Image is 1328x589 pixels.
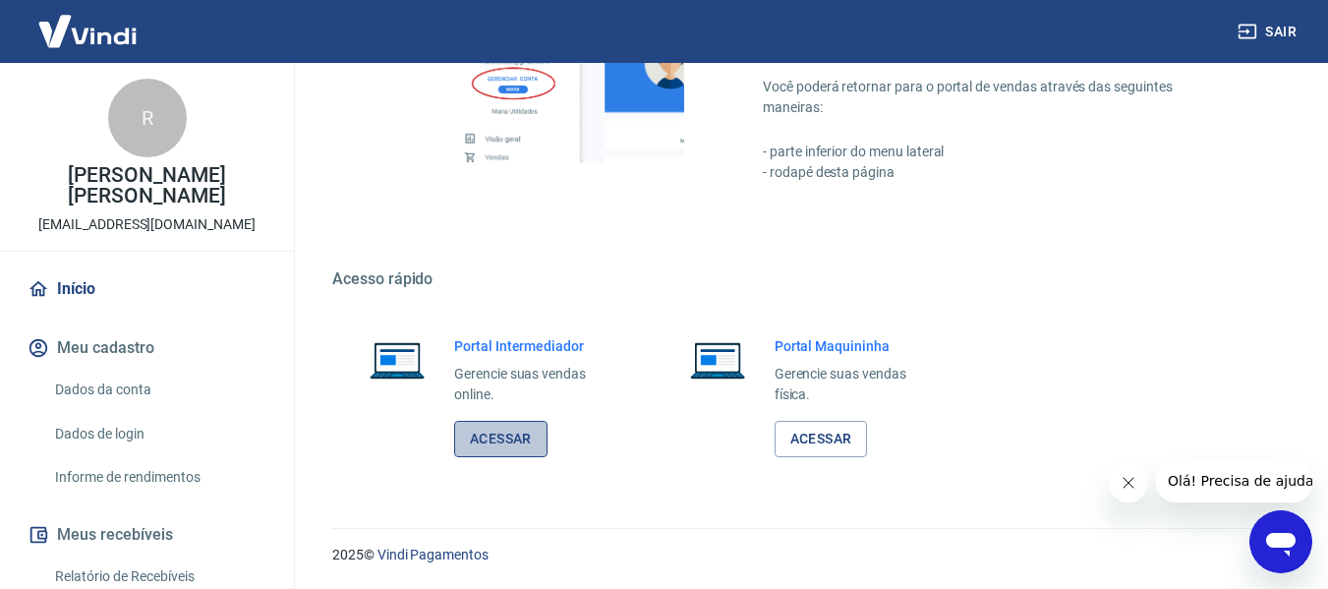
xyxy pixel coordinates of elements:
[12,14,165,29] span: Olá! Precisa de ajuda?
[332,545,1281,565] p: 2025 ©
[676,336,759,383] img: Imagem de um notebook aberto
[775,364,938,405] p: Gerencie suas vendas física.
[1109,463,1148,502] iframe: Fechar mensagem
[775,336,938,356] h6: Portal Maquininha
[16,165,278,206] p: [PERSON_NAME] [PERSON_NAME]
[454,364,617,405] p: Gerencie suas vendas online.
[47,457,270,498] a: Informe de rendimentos
[775,421,868,457] a: Acessar
[47,414,270,454] a: Dados de login
[763,77,1234,118] p: Você poderá retornar para o portal de vendas através das seguintes maneiras:
[454,336,617,356] h6: Portal Intermediador
[763,142,1234,162] p: - parte inferior do menu lateral
[332,269,1281,289] h5: Acesso rápido
[356,336,438,383] img: Imagem de um notebook aberto
[24,513,270,557] button: Meus recebíveis
[1156,459,1312,502] iframe: Mensagem da empresa
[377,547,489,562] a: Vindi Pagamentos
[38,214,256,235] p: [EMAIL_ADDRESS][DOMAIN_NAME]
[24,326,270,370] button: Meu cadastro
[454,421,548,457] a: Acessar
[1249,510,1312,573] iframe: Botão para abrir a janela de mensagens
[47,370,270,410] a: Dados da conta
[24,1,151,61] img: Vindi
[24,267,270,311] a: Início
[1234,14,1304,50] button: Sair
[763,162,1234,183] p: - rodapé desta página
[108,79,187,157] div: R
